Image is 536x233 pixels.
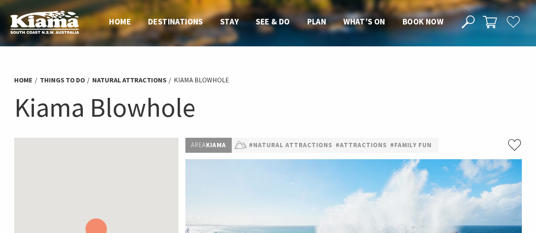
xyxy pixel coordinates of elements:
span: Book now [403,16,443,27]
span: Stay [220,16,239,27]
span: Home [109,16,131,27]
span: Destinations [148,16,203,27]
span: Plan [307,16,327,27]
span: See & Do [256,16,290,27]
li: Kiama Blowhole [174,75,229,86]
a: Home [14,76,33,85]
img: Kiama Logo [10,10,79,34]
a: Things To Do [40,76,85,85]
p: Kiama [185,138,232,153]
h1: Kiama Blowhole [14,90,522,125]
nav: Main Menu [100,15,452,29]
a: #Natural Attractions [249,140,333,151]
a: #Attractions [336,140,387,151]
span: What’s On [343,16,385,27]
a: Natural Attractions [92,76,167,85]
a: #Family Fun [390,140,432,151]
span: Area [191,141,206,149]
